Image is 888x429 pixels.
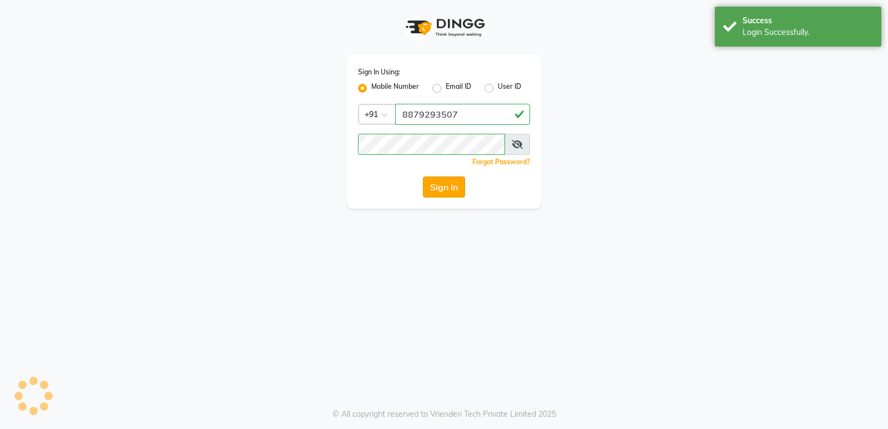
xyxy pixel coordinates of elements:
[395,104,530,125] input: Username
[423,176,465,198] button: Sign In
[743,15,873,27] div: Success
[472,158,530,166] a: Forgot Password?
[446,82,471,95] label: Email ID
[400,11,488,44] img: logo1.svg
[743,27,873,38] div: Login Successfully.
[371,82,419,95] label: Mobile Number
[358,67,400,77] label: Sign In Using:
[498,82,521,95] label: User ID
[358,134,505,155] input: Username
